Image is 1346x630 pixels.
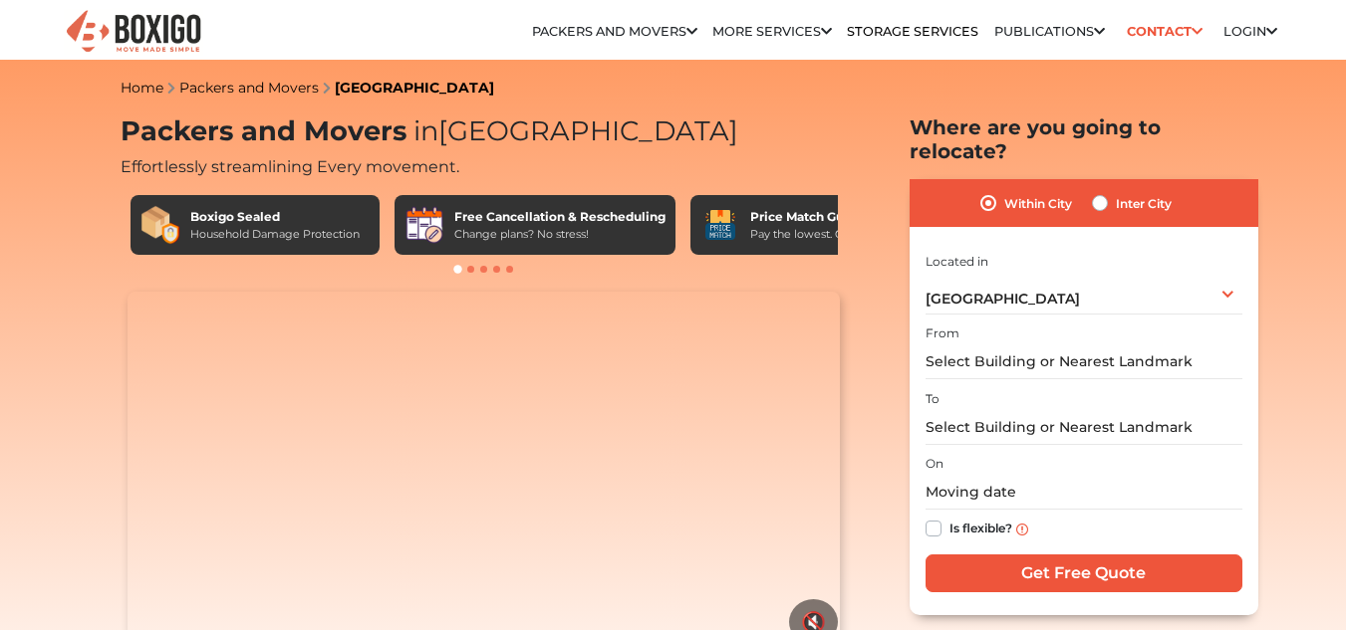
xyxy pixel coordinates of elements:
[910,115,1258,163] h2: Where are you going to relocate?
[712,24,832,39] a: More services
[926,554,1242,592] input: Get Free Quote
[994,24,1105,39] a: Publications
[179,79,319,97] a: Packers and Movers
[454,226,666,243] div: Change plans? No stress!
[926,455,943,473] label: On
[335,79,494,97] a: [GEOGRAPHIC_DATA]
[926,324,959,342] label: From
[140,205,180,245] img: Boxigo Sealed
[532,24,697,39] a: Packers and Movers
[121,157,459,176] span: Effortlessly streamlining Every movement.
[949,517,1012,537] label: Is flexible?
[454,208,666,226] div: Free Cancellation & Rescheduling
[1116,191,1172,215] label: Inter City
[64,8,203,57] img: Boxigo
[413,114,438,147] span: in
[926,475,1242,510] input: Moving date
[1120,16,1209,47] a: Contact
[700,205,740,245] img: Price Match Guarantee
[926,344,1242,379] input: Select Building or Nearest Landmark
[1004,191,1072,215] label: Within City
[847,24,978,39] a: Storage Services
[121,79,163,97] a: Home
[926,410,1242,445] input: Select Building or Nearest Landmark
[1223,24,1277,39] a: Login
[406,114,738,147] span: [GEOGRAPHIC_DATA]
[750,226,902,243] div: Pay the lowest. Guaranteed!
[926,290,1080,308] span: [GEOGRAPHIC_DATA]
[1016,524,1028,535] img: info
[121,115,848,148] h1: Packers and Movers
[750,208,902,226] div: Price Match Guarantee
[404,205,444,245] img: Free Cancellation & Rescheduling
[190,226,360,243] div: Household Damage Protection
[926,390,940,408] label: To
[190,208,360,226] div: Boxigo Sealed
[926,253,988,271] label: Located in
